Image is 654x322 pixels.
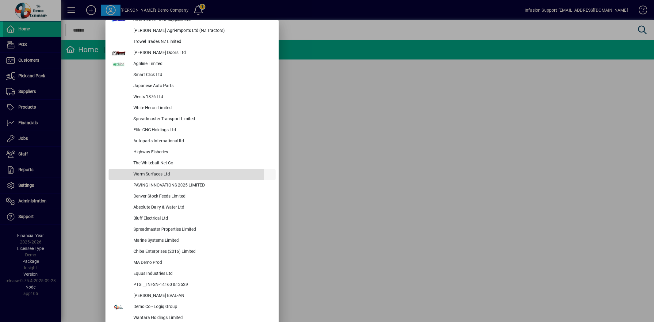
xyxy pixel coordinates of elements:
[128,180,276,191] div: PAVING INNOVATIONS 2025 LIMITED
[109,125,276,136] button: Elite CNC Holdings Ltd
[128,290,276,301] div: [PERSON_NAME] EVAL-AN
[128,48,276,59] div: [PERSON_NAME] Doors Ltd
[109,279,276,290] button: PTG __INFSN-14160 &13529
[109,213,276,224] button: Bluff Electrical Ltd
[109,147,276,158] button: Highway Fisheries
[109,301,276,312] button: Demo Co - Logiq Group
[109,103,276,114] button: White Heron Limited
[128,70,276,81] div: Smart Click Ltd
[128,235,276,246] div: Marine Systems Limited
[128,147,276,158] div: Highway Fisheries
[128,158,276,169] div: The Whitebait Net Co
[128,59,276,70] div: Agriline Limited
[128,103,276,114] div: White Heron Limited
[128,246,276,257] div: Chiba Enterprises (2016) Limited
[109,25,276,36] button: [PERSON_NAME] Agri-Imports Ltd (NZ Tractors)
[109,114,276,125] button: Spreadmaster Transport Limited
[128,25,276,36] div: [PERSON_NAME] Agri-Imports Ltd (NZ Tractors)
[109,48,276,59] button: [PERSON_NAME] Doors Ltd
[109,191,276,202] button: Denver Stock Feeds Limited
[128,81,276,92] div: Japanese Auto Parts
[109,246,276,257] button: Chiba Enterprises (2016) Limited
[109,136,276,147] button: Autoparts International ltd
[109,224,276,235] button: Spreadmaster Properties Limited
[109,59,276,70] button: Agriline Limited
[128,257,276,268] div: MA Demo Prod
[109,257,276,268] button: MA Demo Prod
[109,290,276,301] button: [PERSON_NAME] EVAL-AN
[128,213,276,224] div: Bluff Electrical Ltd
[109,202,276,213] button: Absolute Dairy & Water Ltd
[128,202,276,213] div: Absolute Dairy & Water Ltd
[128,114,276,125] div: Spreadmaster Transport Limited
[109,70,276,81] button: Smart Click Ltd
[109,169,276,180] button: Warm Surfaces Ltd
[109,158,276,169] button: The Whitebait Net Co
[109,14,276,25] button: Automotive Paint Supplies Ltd
[109,268,276,279] button: Equus Industries Ltd
[109,235,276,246] button: Marine Systems Limited
[128,301,276,312] div: Demo Co - Logiq Group
[128,268,276,279] div: Equus Industries Ltd
[128,169,276,180] div: Warm Surfaces Ltd
[128,92,276,103] div: Wests 1876 Ltd
[109,81,276,92] button: Japanese Auto Parts
[109,36,276,48] button: Trowel Trades NZ Limited
[128,136,276,147] div: Autoparts International ltd
[128,14,276,25] div: Automotive Paint Supplies Ltd
[128,224,276,235] div: Spreadmaster Properties Limited
[128,125,276,136] div: Elite CNC Holdings Ltd
[109,180,276,191] button: PAVING INNOVATIONS 2025 LIMITED
[128,279,276,290] div: PTG __INFSN-14160 &13529
[109,92,276,103] button: Wests 1876 Ltd
[128,36,276,48] div: Trowel Trades NZ Limited
[128,191,276,202] div: Denver Stock Feeds Limited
